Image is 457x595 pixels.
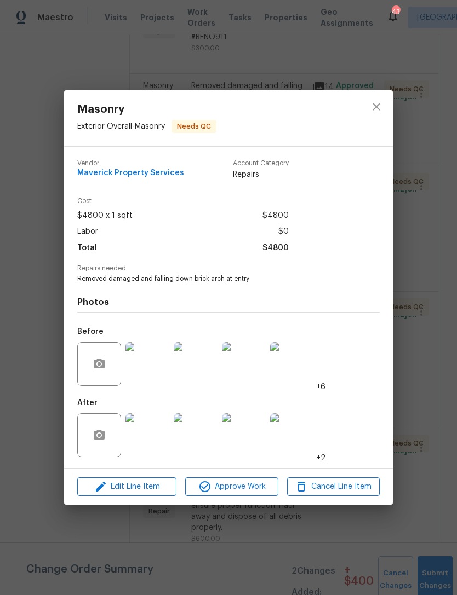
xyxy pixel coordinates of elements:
span: Needs QC [173,121,215,132]
h5: Before [77,328,104,336]
span: Account Category [233,160,289,167]
span: Removed damaged and falling down brick arch at entry [77,274,350,284]
span: Vendor [77,160,184,167]
span: Maverick Property Services [77,169,184,177]
span: Total [77,240,97,256]
span: Labor [77,224,98,240]
span: Repairs needed [77,265,380,272]
h5: After [77,399,98,407]
span: $0 [278,224,289,240]
span: Masonry [77,103,216,115]
span: $4800 [262,208,289,224]
button: close [363,94,390,120]
h4: Photos [77,297,380,308]
button: Cancel Line Item [287,477,380,496]
button: Approve Work [185,477,278,496]
span: $4800 x 1 sqft [77,208,133,224]
span: $4800 [262,240,289,256]
div: 43 [392,7,399,18]
span: Repairs [233,169,289,180]
button: Edit Line Item [77,477,176,496]
span: +2 [316,453,325,464]
span: +6 [316,382,325,392]
span: Cost [77,198,289,205]
span: Exterior Overall - Masonry [77,122,165,130]
span: Approve Work [188,480,275,494]
span: Edit Line Item [81,480,173,494]
span: Cancel Line Item [290,480,376,494]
